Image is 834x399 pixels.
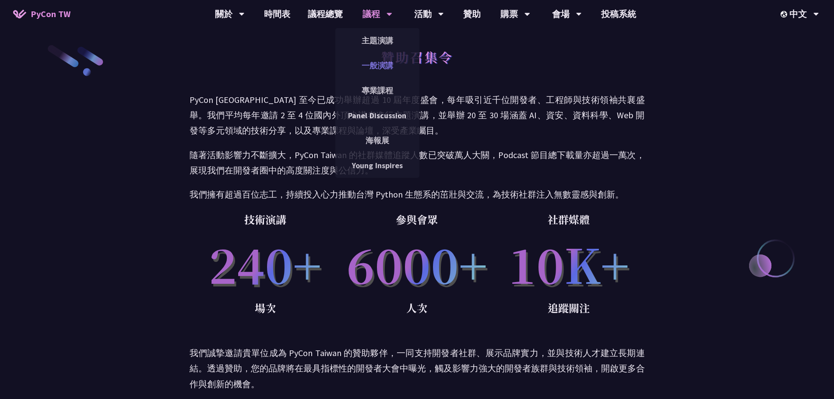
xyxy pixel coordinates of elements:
[190,211,341,228] p: 技術演講
[190,187,645,202] p: 我們擁有超過百位志工，持續投入心力推動台灣 Python 生態系的茁壯與交流，為技術社群注入無數靈感與創新。
[4,3,79,25] a: PyCon TW
[190,228,341,299] p: 240+
[31,7,70,21] span: PyCon TW
[335,130,419,151] a: 海報展
[493,228,645,299] p: 10K+
[190,345,645,392] p: 我們誠摯邀請貴單位成為 PyCon Taiwan 的贊助夥伴，一同支持開發者社群、展示品牌實力，並與技術人才建立長期連結。透過贊助，您的品牌將在最具指標性的開發者大會中曝光，觸及影響力強大的開發...
[781,11,789,18] img: Locale Icon
[335,105,419,126] a: Panel Discussion
[493,299,645,317] p: 追蹤關注
[190,92,645,138] p: PyCon [GEOGRAPHIC_DATA] 至今已成功舉辦超過 10 屆年度盛會，每年吸引近千位開發者、工程師與技術領袖共襄盛舉。我們平均每年邀請 2 至 4 位國內外頂尖講者進行主題演講，...
[13,10,26,18] img: Home icon of PyCon TW 2025
[341,299,493,317] p: 人次
[190,299,341,317] p: 場次
[190,147,645,178] p: 隨著活動影響力不斷擴大，PyCon Taiwan 的社群媒體追蹤人數已突破萬人大關，Podcast 節目總下載量亦超過一萬次，展現我們在開發者圈中的高度關注度與公信力。
[341,211,493,228] p: 參與會眾
[493,211,645,228] p: 社群媒體
[335,55,419,76] a: 一般演講
[341,228,493,299] p: 6000+
[335,155,419,176] a: Young Inspires
[335,30,419,51] a: 主題演講
[335,80,419,101] a: 專業課程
